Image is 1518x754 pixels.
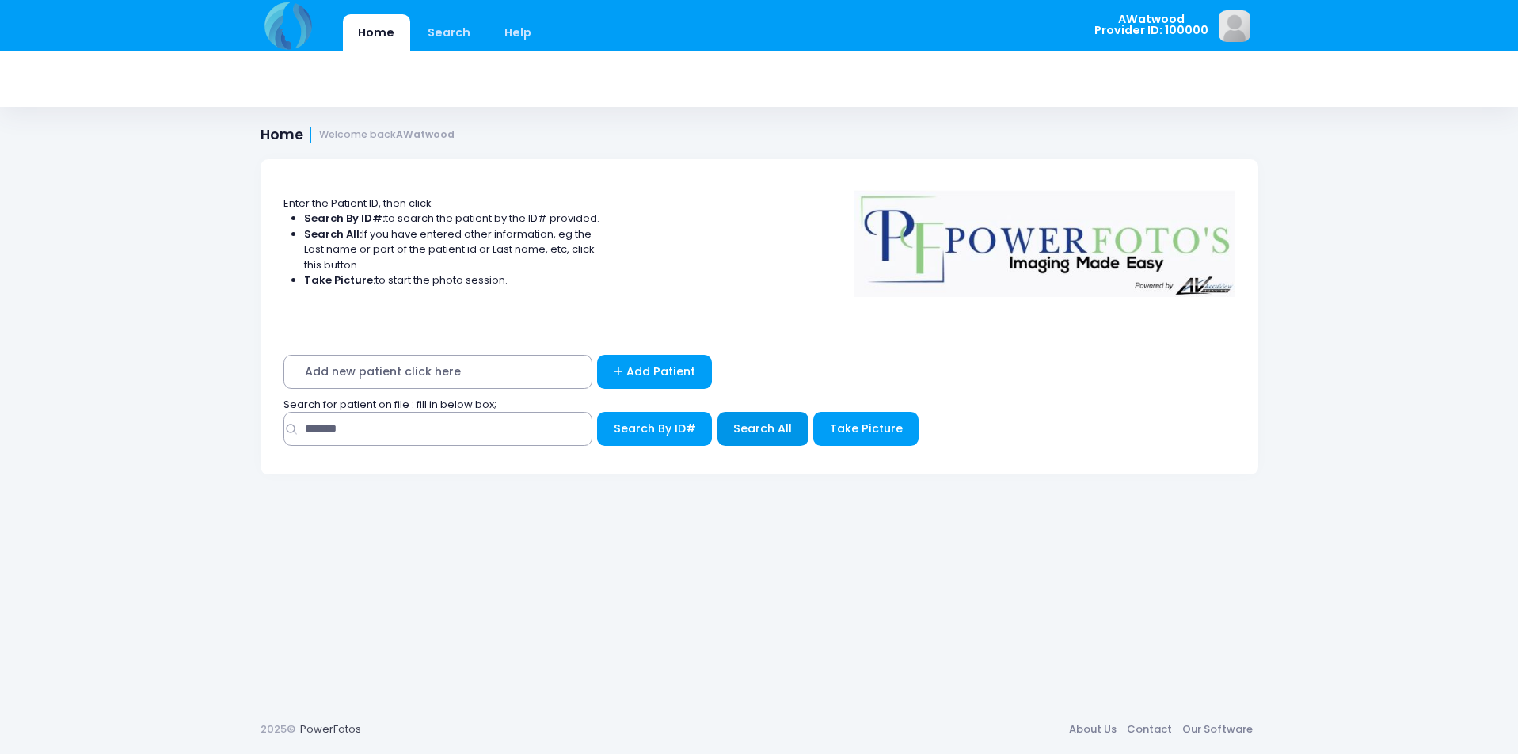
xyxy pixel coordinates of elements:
strong: Search All: [304,227,362,242]
span: Add new patient click here [283,355,592,389]
button: Search All [717,412,808,446]
img: Logo [847,180,1242,297]
a: Home [343,14,410,51]
span: Search By ID# [614,421,696,436]
a: Add Patient [597,355,712,389]
span: AWatwood Provider ID: 100000 [1094,13,1208,36]
span: Search All [733,421,792,436]
h1: Home [261,127,455,143]
span: 2025© [261,722,295,737]
li: to start the photo session. [304,272,600,288]
strong: Search By ID#: [304,211,385,226]
a: Contact [1122,715,1177,744]
li: If you have entered other information, eg the Last name or part of the patient id or Last name, e... [304,227,600,273]
span: Enter the Patient ID, then click [283,196,432,211]
button: Search By ID# [597,412,712,446]
strong: AWatwood [396,128,455,141]
a: PowerFotos [300,722,361,737]
a: Our Software [1177,715,1258,744]
small: Welcome back [319,129,455,141]
span: Take Picture [830,421,903,436]
button: Take Picture [813,412,919,446]
a: Search [413,14,486,51]
li: to search the patient by the ID# provided. [304,211,600,227]
a: Help [489,14,546,51]
a: About Us [1064,715,1122,744]
span: Search for patient on file : fill in below box; [283,397,496,412]
img: image [1219,10,1250,42]
strong: Take Picture: [304,272,375,288]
